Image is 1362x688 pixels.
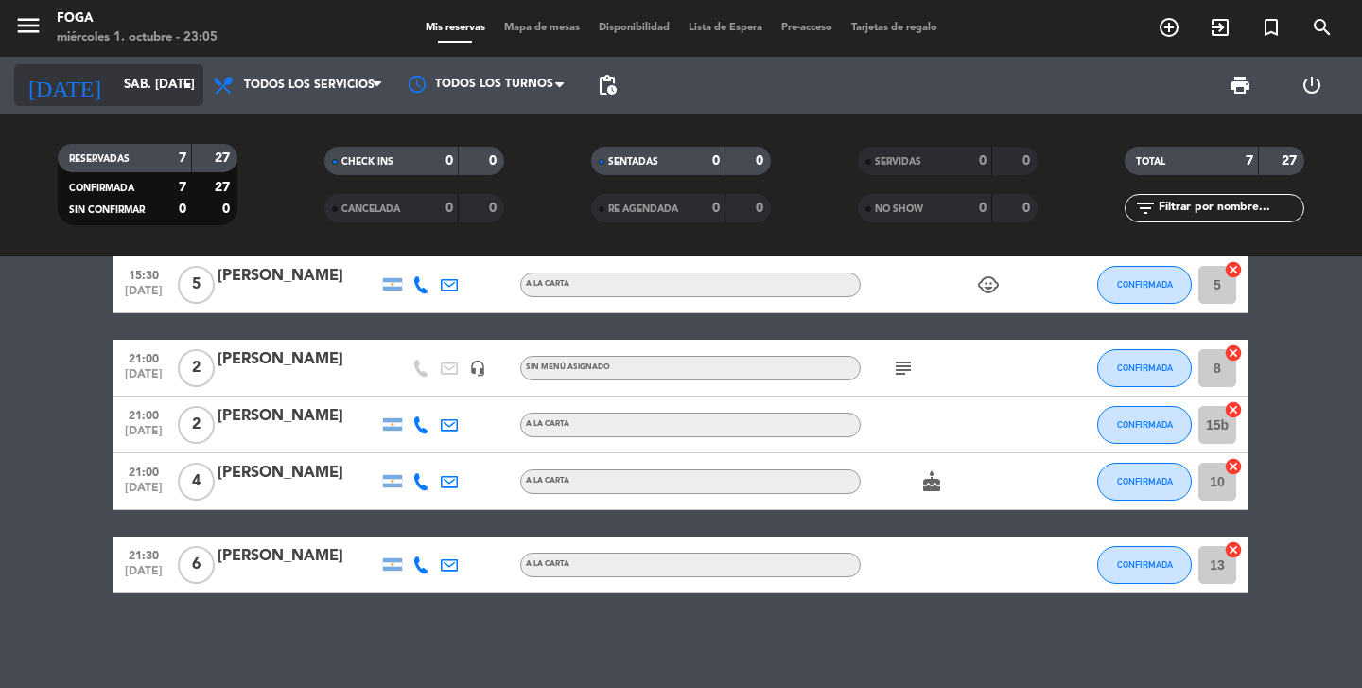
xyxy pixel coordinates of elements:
[526,420,569,428] span: A LA CARTA
[1276,57,1348,114] div: LOG OUT
[1246,154,1253,168] strong: 7
[679,23,772,33] span: Lista de Espera
[341,204,400,214] span: CANCELADA
[1134,197,1157,220] i: filter_list
[120,543,167,565] span: 21:30
[526,477,569,485] span: A LA CARTA
[176,74,199,97] i: arrow_drop_down
[489,202,500,215] strong: 0
[469,360,486,377] i: headset_mic
[178,349,215,387] span: 2
[215,151,234,165] strong: 27
[526,560,569,568] span: A LA CARTA
[1301,74,1323,97] i: power_settings_new
[215,181,234,194] strong: 27
[120,285,167,307] span: [DATE]
[1224,540,1243,559] i: cancel
[489,154,500,168] strong: 0
[120,460,167,482] span: 21:00
[1117,279,1173,290] span: CONFIRMADA
[1224,400,1243,419] i: cancel
[842,23,947,33] span: Tarjetas de regalo
[218,264,378,289] div: [PERSON_NAME]
[875,157,921,167] span: SERVIDAS
[218,404,378,429] div: [PERSON_NAME]
[526,280,569,288] span: A LA CARTA
[341,157,393,167] span: CHECK INS
[120,368,167,390] span: [DATE]
[1097,349,1192,387] button: CONFIRMADA
[218,544,378,569] div: [PERSON_NAME]
[1022,202,1034,215] strong: 0
[1097,463,1192,501] button: CONFIRMADA
[57,28,218,47] div: miércoles 1. octubre - 23:05
[979,202,987,215] strong: 0
[1022,154,1034,168] strong: 0
[179,181,186,194] strong: 7
[178,463,215,501] span: 4
[1282,154,1301,168] strong: 27
[1311,16,1334,39] i: search
[589,23,679,33] span: Disponibilidad
[526,363,610,371] span: Sin menú asignado
[1097,546,1192,584] button: CONFIRMADA
[1260,16,1283,39] i: turned_in_not
[57,9,218,28] div: FOGA
[596,74,619,97] span: pending_actions
[712,202,720,215] strong: 0
[608,204,678,214] span: RE AGENDADA
[69,205,145,215] span: SIN CONFIRMAR
[1117,362,1173,373] span: CONFIRMADA
[178,406,215,444] span: 2
[1224,260,1243,279] i: cancel
[772,23,842,33] span: Pre-acceso
[1136,157,1165,167] span: TOTAL
[977,273,1000,296] i: child_care
[445,202,453,215] strong: 0
[1209,16,1231,39] i: exit_to_app
[222,203,234,216] strong: 0
[1097,266,1192,304] button: CONFIRMADA
[179,203,186,216] strong: 0
[1224,344,1243,362] i: cancel
[1229,74,1251,97] span: print
[14,11,43,40] i: menu
[218,461,378,485] div: [PERSON_NAME]
[120,346,167,368] span: 21:00
[712,154,720,168] strong: 0
[120,263,167,285] span: 15:30
[120,425,167,447] span: [DATE]
[69,184,134,193] span: CONFIRMADA
[178,266,215,304] span: 5
[1097,406,1192,444] button: CONFIRMADA
[218,347,378,372] div: [PERSON_NAME]
[756,202,767,215] strong: 0
[14,64,114,106] i: [DATE]
[69,154,130,164] span: RESERVADAS
[920,470,943,493] i: cake
[1117,559,1173,570] span: CONFIRMADA
[179,151,186,165] strong: 7
[875,204,923,214] span: NO SHOW
[608,157,658,167] span: SENTADAS
[1157,198,1303,219] input: Filtrar por nombre...
[120,482,167,503] span: [DATE]
[445,154,453,168] strong: 0
[495,23,589,33] span: Mapa de mesas
[416,23,495,33] span: Mis reservas
[979,154,987,168] strong: 0
[14,11,43,46] button: menu
[120,403,167,425] span: 21:00
[244,79,375,92] span: Todos los servicios
[1117,419,1173,430] span: CONFIRMADA
[892,357,915,379] i: subject
[1117,476,1173,486] span: CONFIRMADA
[756,154,767,168] strong: 0
[178,546,215,584] span: 6
[1224,457,1243,476] i: cancel
[1158,16,1180,39] i: add_circle_outline
[120,565,167,587] span: [DATE]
